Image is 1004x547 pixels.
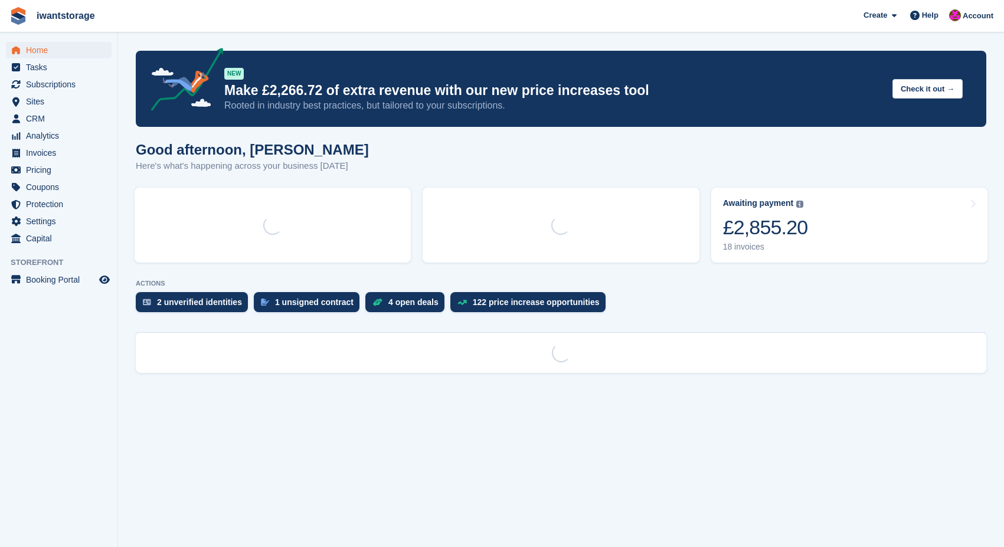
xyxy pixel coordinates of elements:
a: 122 price increase opportunities [450,292,611,318]
span: Protection [26,196,97,212]
a: Preview store [97,273,112,287]
h1: Good afternoon, [PERSON_NAME] [136,142,369,158]
a: menu [6,59,112,76]
span: Subscriptions [26,76,97,93]
img: price-adjustments-announcement-icon-8257ccfd72463d97f412b2fc003d46551f7dbcb40ab6d574587a9cd5c0d94... [141,48,224,115]
span: Invoices [26,145,97,161]
p: ACTIONS [136,280,986,287]
a: menu [6,93,112,110]
div: 4 open deals [388,297,439,307]
div: NEW [224,68,244,80]
p: Make £2,266.72 of extra revenue with our new price increases tool [224,82,883,99]
a: iwantstorage [32,6,100,25]
button: Check it out → [892,79,963,99]
span: CRM [26,110,97,127]
a: menu [6,230,112,247]
span: Tasks [26,59,97,76]
a: menu [6,196,112,212]
div: 18 invoices [723,242,808,252]
span: Account [963,10,993,22]
a: menu [6,110,112,127]
a: menu [6,127,112,144]
span: Coupons [26,179,97,195]
span: Booking Portal [26,271,97,288]
a: menu [6,179,112,195]
a: menu [6,271,112,288]
a: 1 unsigned contract [254,292,365,318]
div: £2,855.20 [723,215,808,240]
a: menu [6,76,112,93]
img: price_increase_opportunities-93ffe204e8149a01c8c9dc8f82e8f89637d9d84a8eef4429ea346261dce0b2c0.svg [457,300,467,305]
p: Here's what's happening across your business [DATE] [136,159,369,173]
img: verify_identity-adf6edd0f0f0b5bbfe63781bf79b02c33cf7c696d77639b501bdc392416b5a36.svg [143,299,151,306]
span: Pricing [26,162,97,178]
span: Help [922,9,938,21]
a: menu [6,145,112,161]
div: 1 unsigned contract [275,297,354,307]
a: Awaiting payment £2,855.20 18 invoices [711,188,987,263]
img: stora-icon-8386f47178a22dfd0bd8f6a31ec36ba5ce8667c1dd55bd0f319d3a0aa187defe.svg [9,7,27,25]
a: menu [6,42,112,58]
img: Jonathan [949,9,961,21]
span: Storefront [11,257,117,268]
a: menu [6,162,112,178]
img: icon-info-grey-7440780725fd019a000dd9b08b2336e03edf1995a4989e88bcd33f0948082b44.svg [796,201,803,208]
div: 122 price increase opportunities [473,297,600,307]
span: Settings [26,213,97,230]
img: deal-1b604bf984904fb50ccaf53a9ad4b4a5d6e5aea283cecdc64d6e3604feb123c2.svg [372,298,382,306]
a: 4 open deals [365,292,450,318]
p: Rooted in industry best practices, but tailored to your subscriptions. [224,99,883,112]
span: Sites [26,93,97,110]
a: 2 unverified identities [136,292,254,318]
span: Home [26,42,97,58]
img: contract_signature_icon-13c848040528278c33f63329250d36e43548de30e8caae1d1a13099fd9432cc5.svg [261,299,269,306]
span: Capital [26,230,97,247]
a: menu [6,213,112,230]
span: Analytics [26,127,97,144]
span: Create [864,9,887,21]
div: 2 unverified identities [157,297,242,307]
div: Awaiting payment [723,198,794,208]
